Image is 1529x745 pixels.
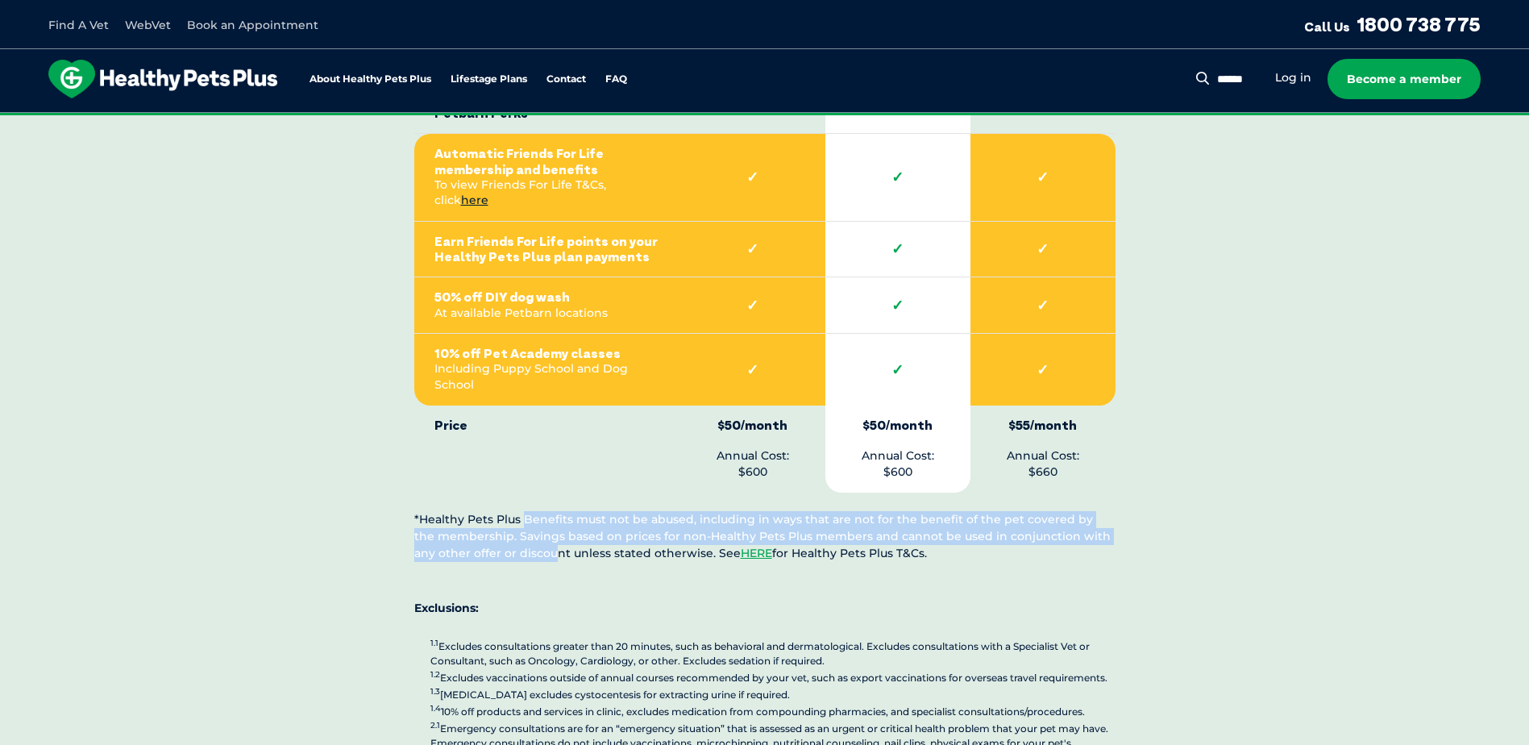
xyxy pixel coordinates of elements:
sup: 1.4 [430,703,441,714]
td: At available Petbarn locations [414,277,680,334]
a: WebVet [125,18,171,32]
strong: ✓ [700,240,805,258]
strong: ✓ [700,297,805,314]
sup: 1.1 [430,638,438,648]
sup: 2.1 [430,720,440,730]
p: Annual Cost: $600 [700,418,805,481]
strong: ✓ [991,240,1095,258]
p: Annual Cost: $600 [846,418,950,481]
strong: ✓ [700,169,805,186]
td: To view Friends For Life T&Cs, click [414,134,680,222]
img: hpp-logo [48,60,277,98]
span: Proactive, preventative wellness program designed to keep your pet healthier and happier for longer [463,113,1066,127]
a: Log in [1275,70,1311,85]
strong: $55/month [991,418,1095,433]
p: Annual Cost: $660 [991,418,1095,481]
a: Become a member [1327,59,1481,99]
strong: $50/month [700,418,805,433]
a: here [461,193,488,207]
strong: ✓ [846,240,950,258]
strong: Earn Friends For Life points on your Healthy Pets Plus plan payments [434,234,660,264]
sup: 1.2 [430,669,440,680]
strong: ✓ [846,169,950,186]
strong: Exclusions: [414,601,479,615]
a: About Healthy Pets Plus [310,74,431,85]
strong: ✓ [846,361,950,379]
a: Book an Appointment [187,18,318,32]
strong: Price [434,418,660,433]
strong: ✓ [991,169,1095,186]
strong: 10% off Pet Academy classes [434,346,660,361]
a: Lifestage Plans [451,74,527,85]
a: Contact [546,74,586,85]
a: FAQ [605,74,627,85]
td: Including Puppy School and Dog School [414,334,680,406]
a: HERE [741,546,772,560]
strong: ✓ [700,361,805,379]
strong: Automatic Friends For Life membership and benefits [434,146,660,177]
strong: ✓ [991,361,1095,379]
strong: $50/month [846,418,950,433]
strong: ✓ [846,297,950,314]
a: Call Us1800 738 775 [1304,12,1481,36]
span: Call Us [1304,19,1350,35]
strong: ✓ [991,297,1095,314]
a: Find A Vet [48,18,109,32]
sup: 1.3 [430,686,440,697]
strong: 50% off DIY dog wash [434,289,660,305]
p: *Healthy Pets Plus Benefits must not be abused, including in ways that are not for the benefit of... [414,511,1116,562]
button: Search [1193,70,1213,86]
